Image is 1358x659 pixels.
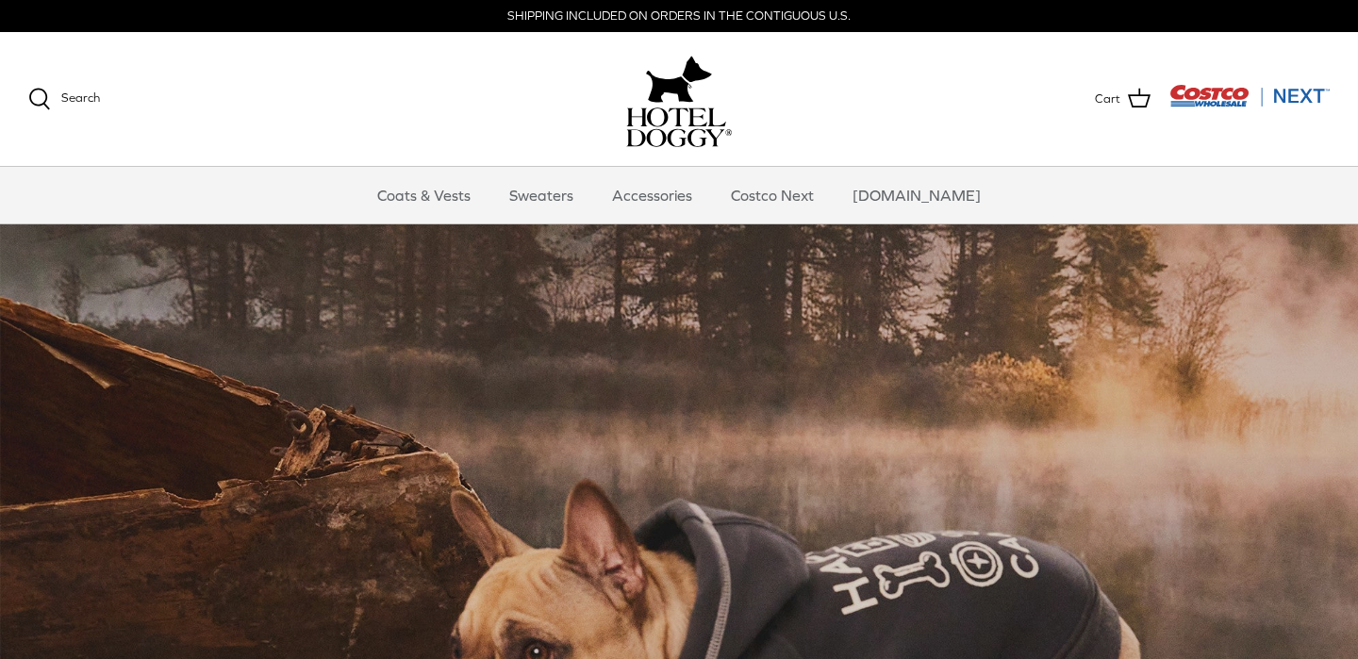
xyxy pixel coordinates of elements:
img: hoteldoggycom [626,107,732,147]
span: Cart [1095,90,1120,109]
span: Search [61,91,100,105]
a: Coats & Vests [360,167,488,223]
a: Accessories [595,167,709,223]
a: Search [28,88,100,110]
a: Cart [1095,87,1151,111]
img: hoteldoggy.com [646,51,712,107]
img: Costco Next [1169,84,1330,107]
a: hoteldoggy.com hoteldoggycom [626,51,732,147]
a: Costco Next [714,167,831,223]
a: Sweaters [492,167,590,223]
a: [DOMAIN_NAME] [836,167,998,223]
a: Visit Costco Next [1169,96,1330,110]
